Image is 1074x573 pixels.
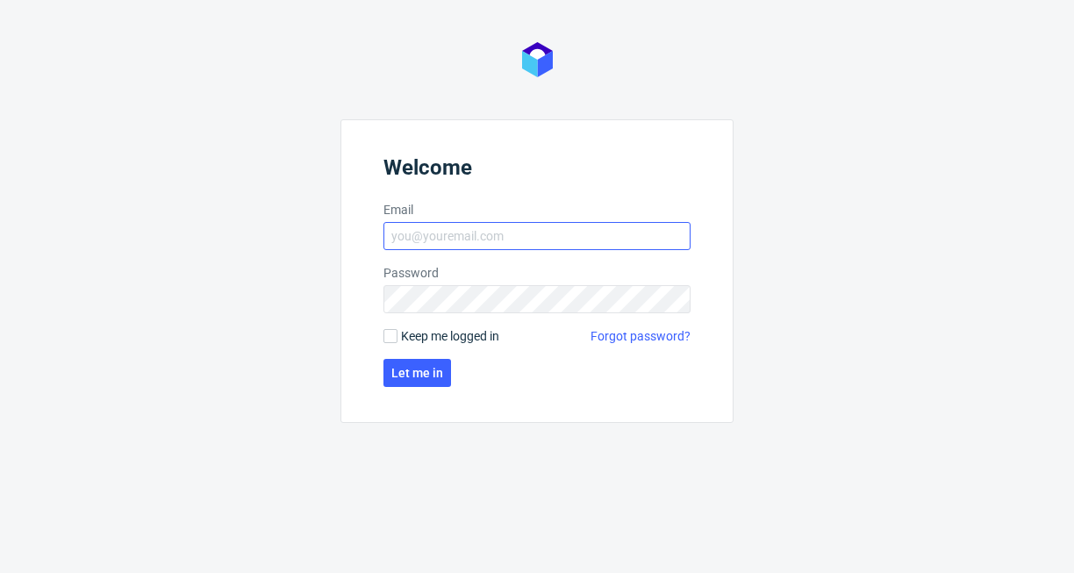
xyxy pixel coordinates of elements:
[383,264,691,282] label: Password
[383,359,451,387] button: Let me in
[591,327,691,345] a: Forgot password?
[383,155,691,187] header: Welcome
[383,222,691,250] input: you@youremail.com
[391,367,443,379] span: Let me in
[401,327,499,345] span: Keep me logged in
[383,201,691,218] label: Email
